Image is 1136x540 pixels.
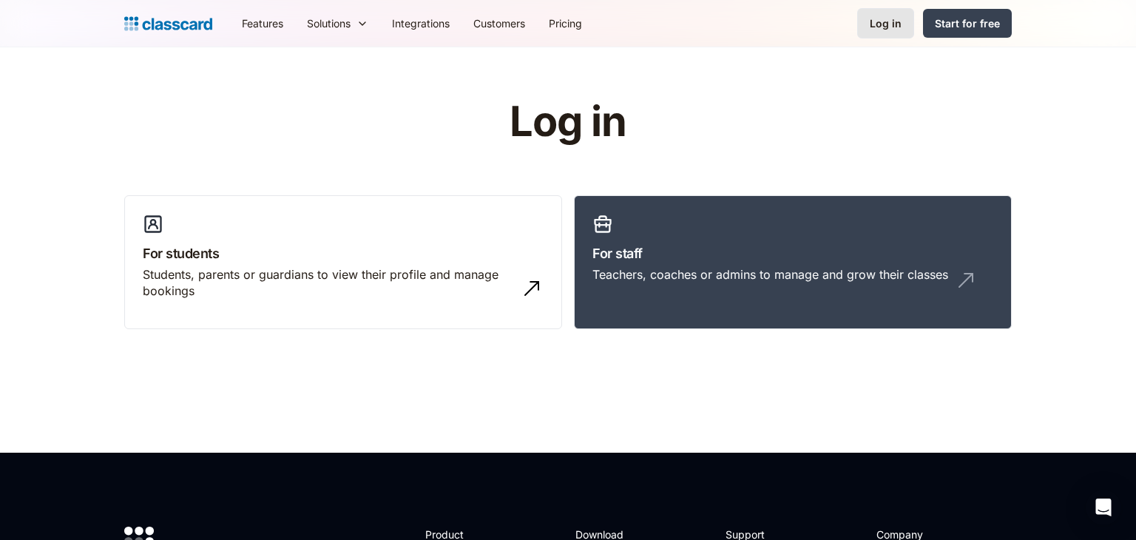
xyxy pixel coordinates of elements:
[380,7,461,40] a: Integrations
[334,99,803,145] h1: Log in
[230,7,295,40] a: Features
[143,266,514,300] div: Students, parents or guardians to view their profile and manage bookings
[307,16,351,31] div: Solutions
[143,243,544,263] h3: For students
[857,8,914,38] a: Log in
[295,7,380,40] div: Solutions
[592,243,993,263] h3: For staff
[537,7,594,40] a: Pricing
[461,7,537,40] a: Customers
[935,16,1000,31] div: Start for free
[1086,490,1121,525] div: Open Intercom Messenger
[574,195,1012,330] a: For staffTeachers, coaches or admins to manage and grow their classes
[592,266,948,283] div: Teachers, coaches or admins to manage and grow their classes
[124,13,212,34] a: home
[870,16,902,31] div: Log in
[124,195,562,330] a: For studentsStudents, parents or guardians to view their profile and manage bookings
[923,9,1012,38] a: Start for free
